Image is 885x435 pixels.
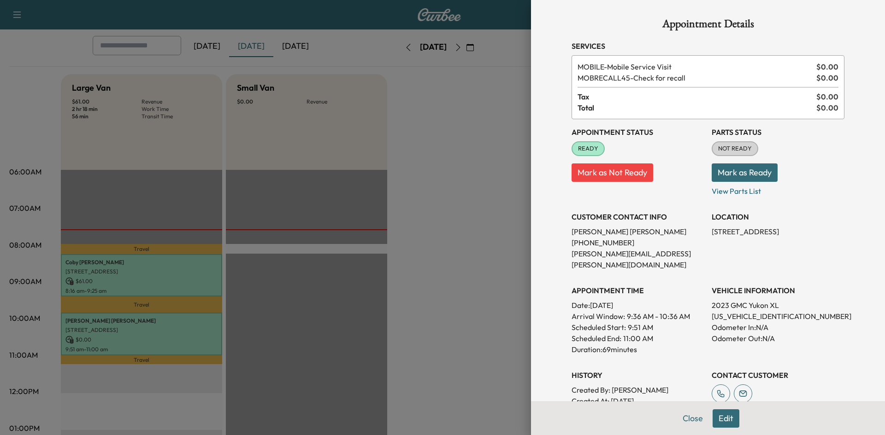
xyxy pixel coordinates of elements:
[816,102,838,113] span: $ 0.00
[572,226,704,237] p: [PERSON_NAME] [PERSON_NAME]
[572,211,704,222] h3: CUSTOMER CONTACT INFO
[712,211,844,222] h3: LOCATION
[816,72,838,83] span: $ 0.00
[572,127,704,138] h3: Appointment Status
[572,237,704,248] p: [PHONE_NUMBER]
[628,322,653,333] p: 9:51 AM
[627,311,690,322] span: 9:36 AM - 10:36 AM
[712,226,844,237] p: [STREET_ADDRESS]
[572,163,653,182] button: Mark as Not Ready
[572,144,604,153] span: READY
[816,61,838,72] span: $ 0.00
[713,144,757,153] span: NOT READY
[712,333,844,344] p: Odometer Out: N/A
[816,91,838,102] span: $ 0.00
[572,370,704,381] h3: History
[712,182,844,197] p: View Parts List
[712,285,844,296] h3: VEHICLE INFORMATION
[572,248,704,270] p: [PERSON_NAME][EMAIL_ADDRESS][PERSON_NAME][DOMAIN_NAME]
[712,300,844,311] p: 2023 GMC Yukon XL
[713,409,739,428] button: Edit
[572,344,704,355] p: Duration: 69 minutes
[572,18,844,33] h1: Appointment Details
[712,370,844,381] h3: CONTACT CUSTOMER
[572,333,621,344] p: Scheduled End:
[677,409,709,428] button: Close
[578,102,816,113] span: Total
[712,311,844,322] p: [US_VEHICLE_IDENTIFICATION_NUMBER]
[578,61,813,72] span: Mobile Service Visit
[572,41,844,52] h3: Services
[712,127,844,138] h3: Parts Status
[572,322,626,333] p: Scheduled Start:
[712,322,844,333] p: Odometer In: N/A
[712,163,778,182] button: Mark as Ready
[578,72,813,83] span: Check for recall
[572,384,704,395] p: Created By : [PERSON_NAME]
[572,285,704,296] h3: APPOINTMENT TIME
[572,395,704,406] p: Created At : [DATE]
[623,333,653,344] p: 11:00 AM
[572,300,704,311] p: Date: [DATE]
[572,311,704,322] p: Arrival Window:
[578,91,816,102] span: Tax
